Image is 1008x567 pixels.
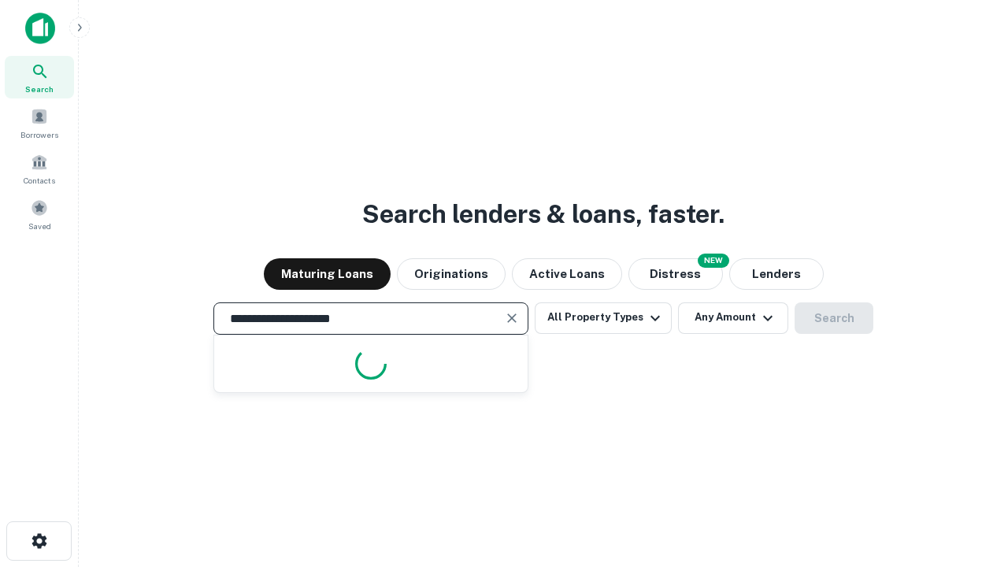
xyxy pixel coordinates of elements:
span: Contacts [24,174,55,187]
button: Clear [501,307,523,329]
a: Borrowers [5,102,74,144]
button: Maturing Loans [264,258,391,290]
h3: Search lenders & loans, faster. [362,195,724,233]
button: Lenders [729,258,824,290]
iframe: Chat Widget [929,441,1008,517]
button: Active Loans [512,258,622,290]
button: Search distressed loans with lien and other non-mortgage details. [628,258,723,290]
span: Saved [28,220,51,232]
span: Borrowers [20,128,58,141]
a: Saved [5,193,74,235]
a: Search [5,56,74,98]
span: Search [25,83,54,95]
button: Any Amount [678,302,788,334]
a: Contacts [5,147,74,190]
img: capitalize-icon.png [25,13,55,44]
button: All Property Types [535,302,672,334]
button: Originations [397,258,506,290]
div: NEW [698,254,729,268]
